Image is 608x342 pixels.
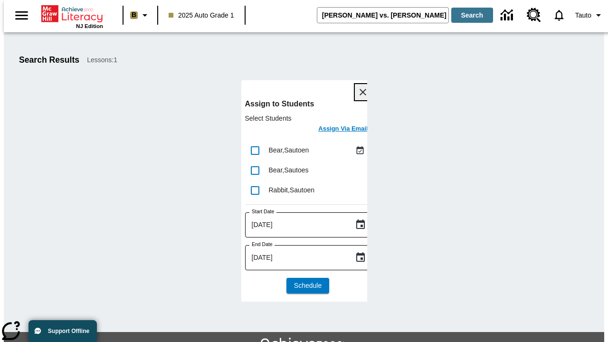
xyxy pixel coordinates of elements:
[245,114,371,123] p: Select Students
[41,3,103,29] div: Home
[132,9,136,21] span: B
[269,146,309,154] span: Bear , Sautoen
[315,123,370,137] button: Assign Via Email
[28,320,97,342] button: Support Offline
[451,8,493,23] button: Search
[353,143,367,158] button: Assigned Sep 1 to Sep 1
[48,328,89,334] span: Support Offline
[351,215,370,234] button: Choose date, selected date is Sep 1, 2025
[87,55,117,65] span: Lessons : 1
[269,186,315,194] span: Rabbit , Sautoen
[495,2,521,28] a: Data Center
[252,208,274,215] label: Start Date
[294,281,322,291] span: Schedule
[41,4,103,23] a: Home
[245,245,347,270] input: MMMM-DD-YYYY
[317,8,448,23] input: search field
[286,278,329,294] button: Schedule
[318,123,368,134] h6: Assign Via Email
[245,97,371,111] h6: Assign to Students
[19,55,79,65] h1: Search Results
[547,3,571,28] a: Notifications
[76,23,103,29] span: NJ Edition
[269,166,309,174] span: Bear , Sautoes
[575,10,591,20] span: Tauto
[351,248,370,267] button: Choose date, selected date is Sep 1, 2025
[521,2,547,28] a: Resource Center, Will open in new tab
[126,7,154,24] button: Boost Class color is light brown. Change class color
[269,165,367,175] div: Bear, Sautoes
[169,10,234,20] span: 2025 Auto Grade 1
[245,212,347,237] input: MMMM-DD-YYYY
[241,80,367,302] div: lesson details
[355,84,371,100] button: Close
[571,7,608,24] button: Profile/Settings
[269,185,367,195] div: Rabbit, Sautoen
[8,1,36,29] button: Open side menu
[269,145,353,155] div: Bear, Sautoen
[252,241,273,248] label: End Date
